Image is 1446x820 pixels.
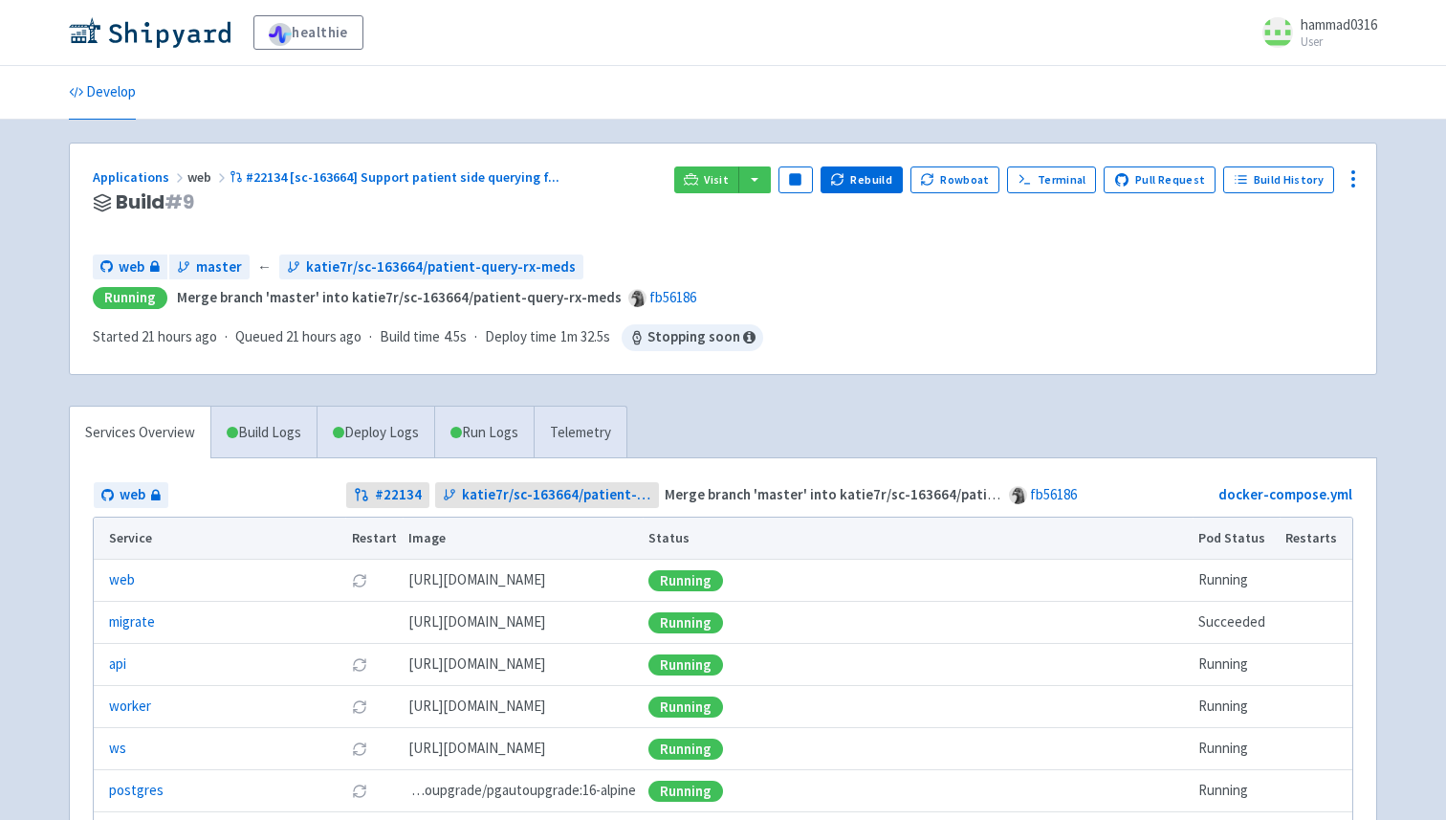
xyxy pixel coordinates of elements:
div: Running [93,287,167,309]
th: Restart [345,518,403,560]
a: migrate [109,611,155,633]
a: hammad0316 User [1251,17,1377,48]
button: Restart pod [352,699,367,715]
td: Running [1193,686,1280,728]
button: Restart pod [352,657,367,673]
button: Rowboat [910,166,1000,193]
a: fb56186 [649,288,696,306]
td: Running [1193,770,1280,812]
th: Image [403,518,643,560]
span: web [119,256,144,278]
a: healthie [253,15,363,50]
th: Status [643,518,1193,560]
div: Running [648,739,723,760]
a: Deploy Logs [317,407,434,459]
td: Succeeded [1193,602,1280,644]
span: [DOMAIN_NAME][URL] [408,611,545,633]
a: katie7r/sc-163664/patient-query-rx-meds [279,255,583,280]
span: katie7r/sc-163664/patient-query-rx-meds [306,256,576,278]
th: Pod Status [1193,518,1280,560]
a: ws [109,738,126,760]
span: Stopping soon [622,324,763,351]
time: 21 hours ago [142,327,217,345]
span: Build time [380,326,440,348]
span: web [120,484,145,506]
button: Pause [778,166,813,193]
span: Queued [235,327,361,345]
span: # 9 [164,188,194,215]
strong: # 22134 [375,484,422,506]
a: Terminal [1007,166,1096,193]
th: Service [94,518,345,560]
span: Visit [704,172,729,188]
a: Visit [674,166,739,193]
div: Running [648,612,723,633]
span: 1m 32.5s [560,326,610,348]
a: Services Overview [70,407,210,459]
a: web [94,482,168,508]
span: Build [116,191,194,213]
span: web [187,168,230,186]
div: Running [648,654,723,676]
a: worker [109,696,151,718]
span: pgautoupgrade/pgautoupgrade:16-alpine [408,780,636,802]
span: #22134 [sc-163664] Support patient side querying f ... [246,168,559,186]
span: [DOMAIN_NAME][URL] [408,654,545,676]
small: User [1301,35,1377,48]
div: · · · [93,324,763,351]
button: Restart pod [352,742,367,757]
a: #22134 [346,482,429,508]
a: Applications [93,168,187,186]
a: Run Logs [434,407,534,459]
a: postgres [109,780,164,802]
span: [DOMAIN_NAME][URL] [408,569,545,591]
a: api [109,654,126,676]
button: Restart pod [352,573,367,588]
div: Running [648,781,723,802]
strong: Merge branch 'master' into katie7r/sc-163664/patient-query-rx-meds [177,288,622,306]
time: 21 hours ago [286,327,361,345]
span: ← [257,256,272,278]
a: #22134 [sc-163664] Support patient side querying f... [230,168,562,186]
span: 4.5s [444,326,467,348]
a: Build Logs [211,407,317,459]
a: Pull Request [1104,166,1216,193]
td: Running [1193,644,1280,686]
span: master [196,256,242,278]
span: [DOMAIN_NAME][URL] [408,738,545,760]
a: Develop [69,66,136,120]
a: master [169,255,250,280]
a: docker-compose.yml [1218,485,1352,503]
button: Rebuild [821,166,903,193]
span: katie7r/sc-163664/patient-query-rx-meds [462,484,652,506]
td: Running [1193,728,1280,770]
span: [DOMAIN_NAME][URL] [408,696,545,718]
span: Started [93,327,217,345]
td: Running [1193,560,1280,602]
span: Deploy time [485,326,557,348]
strong: Merge branch 'master' into katie7r/sc-163664/patient-query-rx-meds [665,485,1109,503]
a: web [93,255,167,280]
a: Build History [1223,166,1334,193]
span: hammad0316 [1301,15,1377,33]
img: Shipyard logo [69,17,230,48]
a: fb56186 [1030,485,1077,503]
button: Restart pod [352,784,367,799]
a: Telemetry [534,407,626,459]
a: katie7r/sc-163664/patient-query-rx-meds [435,482,660,508]
th: Restarts [1280,518,1352,560]
div: Running [648,697,723,718]
div: Running [648,570,723,591]
a: web [109,569,135,591]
